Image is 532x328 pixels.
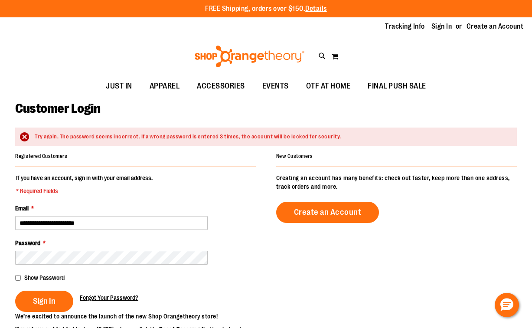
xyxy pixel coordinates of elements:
a: EVENTS [254,76,297,96]
a: Forgot Your Password? [80,293,138,302]
a: Details [305,5,327,13]
a: Create an Account [276,202,379,223]
span: Email [15,205,29,212]
div: Try again. The password seems incorrect. If a wrong password is entered 3 times, the account will... [35,133,508,141]
a: Tracking Info [385,22,425,31]
span: APPAREL [150,76,180,96]
span: * Required Fields [16,187,153,195]
a: APPAREL [141,76,189,96]
img: Shop Orangetheory [193,46,306,67]
span: FINAL PUSH SALE [368,76,426,96]
p: Creating an account has many benefits: check out faster, keep more than one address, track orders... [276,174,517,191]
span: Create an Account [294,207,362,217]
span: Forgot Your Password? [80,294,138,301]
a: Create an Account [467,22,524,31]
span: Sign In [33,296,55,306]
span: OTF AT HOME [306,76,351,96]
span: ACCESSORIES [197,76,245,96]
strong: Registered Customers [15,153,67,159]
a: JUST IN [97,76,141,96]
span: EVENTS [262,76,289,96]
span: Customer Login [15,101,100,116]
span: JUST IN [106,76,132,96]
p: We’re excited to announce the launch of the new Shop Orangetheory store! [15,312,266,321]
strong: New Customers [276,153,313,159]
span: Password [15,239,40,246]
a: OTF AT HOME [297,76,359,96]
button: Sign In [15,291,73,312]
a: FINAL PUSH SALE [359,76,435,96]
legend: If you have an account, sign in with your email address. [15,174,153,195]
span: Show Password [24,274,65,281]
p: FREE Shipping, orders over $150. [205,4,327,14]
a: Sign In [431,22,452,31]
a: ACCESSORIES [188,76,254,96]
button: Hello, have a question? Let’s chat. [495,293,519,317]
